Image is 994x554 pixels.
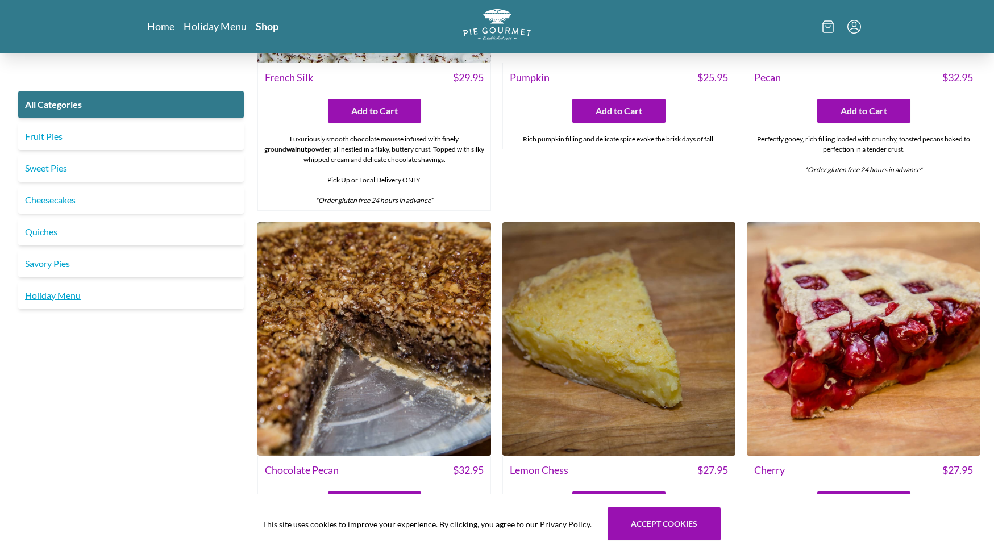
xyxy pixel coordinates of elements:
[18,123,244,150] a: Fruit Pies
[18,282,244,309] a: Holiday Menu
[184,19,247,33] a: Holiday Menu
[18,186,244,214] a: Cheesecakes
[754,463,785,478] span: Cherry
[18,218,244,245] a: Quiches
[256,19,278,33] a: Shop
[697,463,728,478] span: $ 27.95
[572,99,666,123] button: Add to Cart
[257,222,491,456] img: Chocolate Pecan
[697,70,728,85] span: $ 25.95
[265,70,313,85] span: French Silk
[847,20,861,34] button: Menu
[942,463,973,478] span: $ 27.95
[18,155,244,182] a: Sweet Pies
[503,130,735,149] div: Rich pumpkin filling and delicate spice evoke the brisk days of fall.
[817,491,910,515] button: Add to Cart
[286,145,307,153] strong: walnut
[147,19,174,33] a: Home
[754,70,781,85] span: Pecan
[817,99,910,123] button: Add to Cart
[315,196,433,205] em: *Order gluten free 24 hours in advance*
[747,222,980,456] img: Cherry
[608,507,721,540] button: Accept cookies
[453,70,484,85] span: $ 29.95
[265,463,339,478] span: Chocolate Pecan
[463,9,531,44] a: Logo
[18,250,244,277] a: Savory Pies
[747,130,980,180] div: Perfectly gooey, rich filling loaded with crunchy, toasted pecans baked to perfection in a tender...
[351,104,398,118] span: Add to Cart
[805,165,922,174] em: *Order gluten free 24 hours in advance*
[328,99,421,123] button: Add to Cart
[453,463,484,478] span: $ 32.95
[510,463,568,478] span: Lemon Chess
[328,491,421,515] button: Add to Cart
[596,104,642,118] span: Add to Cart
[572,491,666,515] button: Add to Cart
[942,70,973,85] span: $ 32.95
[463,9,531,40] img: logo
[510,70,550,85] span: Pumpkin
[258,130,490,210] div: Luxuriously smooth chocolate mousse infused with finely ground powder, all nestled in a flaky, bu...
[18,91,244,118] a: All Categories
[502,222,736,456] img: Lemon Chess
[263,518,592,530] span: This site uses cookies to improve your experience. By clicking, you agree to our Privacy Policy.
[841,104,887,118] span: Add to Cart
